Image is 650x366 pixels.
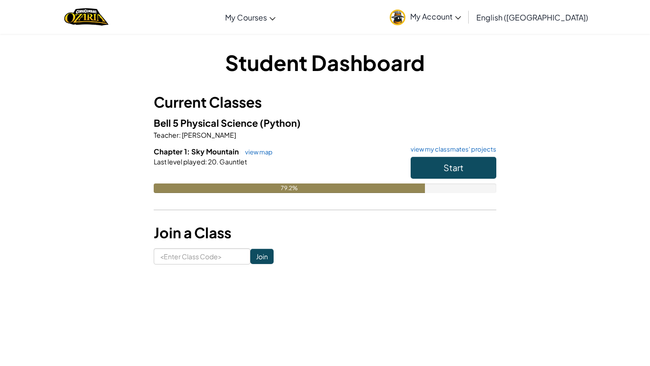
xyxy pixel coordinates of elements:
[154,222,496,244] h3: Join a Class
[205,157,207,166] span: :
[218,157,247,166] span: Gauntlet
[410,11,461,21] span: My Account
[390,10,405,25] img: avatar
[64,7,108,27] a: Ozaria by CodeCombat logo
[240,148,273,156] a: view map
[64,7,108,27] img: Home
[476,12,588,22] span: English ([GEOGRAPHIC_DATA])
[411,157,496,179] button: Start
[179,131,181,139] span: :
[443,162,463,173] span: Start
[250,249,274,264] input: Join
[406,146,496,152] a: view my classmates' projects
[154,147,240,156] span: Chapter 1: Sky Mountain
[154,48,496,77] h1: Student Dashboard
[385,2,466,32] a: My Account
[181,131,236,139] span: [PERSON_NAME]
[154,248,250,264] input: <Enter Class Code>
[207,157,218,166] span: 20.
[260,117,301,129] span: (Python)
[154,91,496,113] h3: Current Classes
[472,4,593,30] a: English ([GEOGRAPHIC_DATA])
[225,12,267,22] span: My Courses
[154,117,260,129] span: Bell 5 Physical Science
[154,157,205,166] span: Last level played
[220,4,280,30] a: My Courses
[154,183,425,193] div: 79.2%
[154,131,179,139] span: Teacher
